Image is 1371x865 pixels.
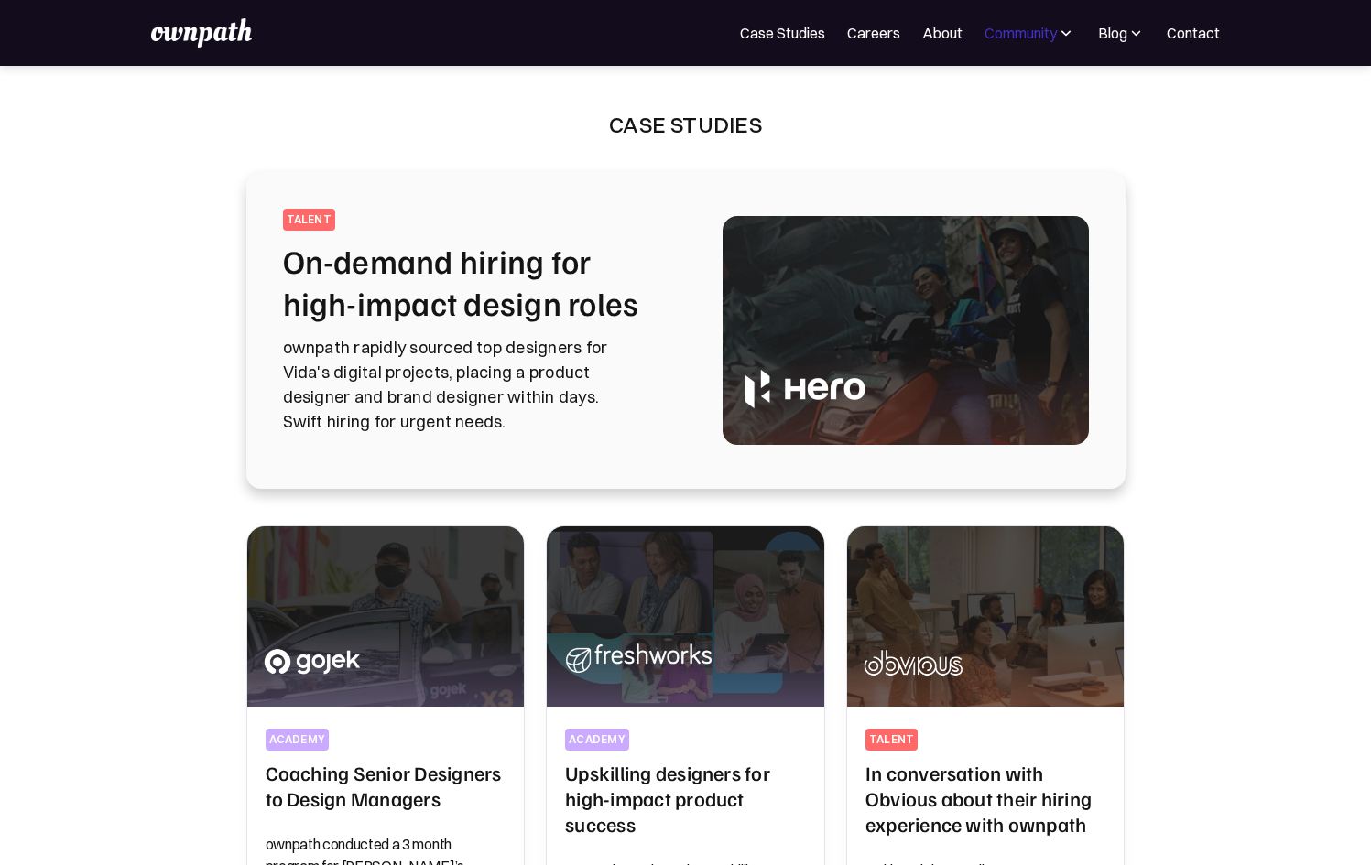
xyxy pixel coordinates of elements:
[740,22,825,44] a: Case Studies
[1098,22,1127,44] div: Blog
[547,526,824,707] img: Upskilling designers for high-impact product success
[287,212,332,227] div: talent
[283,335,679,434] p: ownpath rapidly sourced top designers for Vida's digital projects, placing a product designer and...
[847,22,900,44] a: Careers
[283,209,1089,452] a: talentOn-demand hiring for high-impact design rolesownpath rapidly sourced top designers for Vida...
[565,760,806,837] h2: Upskilling designers for high-impact product success
[569,732,626,747] div: Academy
[1167,22,1220,44] a: Contact
[847,526,1125,707] img: In conversation with Obvious about their hiring experience with ownpath
[247,526,525,707] img: Coaching Senior Designers to Design Managers
[269,732,326,747] div: academy
[1097,22,1145,44] div: Blog
[985,22,1057,44] div: Community
[865,760,1106,837] h2: In conversation with Obvious about their hiring experience with ownpath
[869,732,914,747] div: talent
[609,110,762,139] div: Case Studies
[922,22,963,44] a: About
[266,760,506,811] h2: Coaching Senior Designers to Design Managers
[985,22,1075,44] div: Community
[283,240,679,324] h2: On-demand hiring for high-impact design roles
